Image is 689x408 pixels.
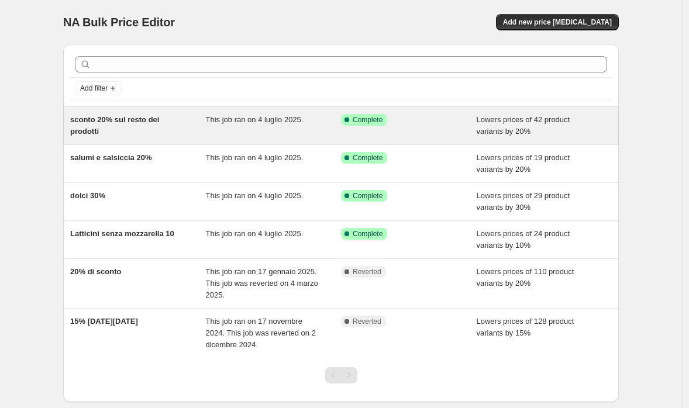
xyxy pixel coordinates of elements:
[477,115,570,136] span: Lowers prices of 42 product variants by 20%
[206,153,304,162] span: This job ran on 4 luglio 2025.
[206,191,304,200] span: This job ran on 4 luglio 2025.
[206,229,304,238] span: This job ran on 4 luglio 2025.
[325,367,357,383] nav: Pagination
[353,317,381,326] span: Reverted
[477,229,570,250] span: Lowers prices of 24 product variants by 10%
[75,81,122,95] button: Add filter
[70,191,105,200] span: dolci 30%
[503,18,612,27] span: Add new price [MEDICAL_DATA]
[70,153,151,162] span: salumi e salsiccia 20%
[477,191,570,212] span: Lowers prices of 29 product variants by 30%
[353,153,383,162] span: Complete
[496,14,619,30] button: Add new price [MEDICAL_DATA]
[70,317,138,326] span: 15% [DATE][DATE]
[353,191,383,200] span: Complete
[206,317,316,349] span: This job ran on 17 novembre 2024. This job was reverted on 2 dicembre 2024.
[353,115,383,125] span: Complete
[477,267,574,288] span: Lowers prices of 110 product variants by 20%
[63,16,175,29] span: NA Bulk Price Editor
[353,229,383,238] span: Complete
[477,317,574,337] span: Lowers prices of 128 product variants by 15%
[353,267,381,276] span: Reverted
[70,229,174,238] span: Latticini senza mozzarella 10
[206,115,304,124] span: This job ran on 4 luglio 2025.
[206,267,318,299] span: This job ran on 17 gennaio 2025. This job was reverted on 4 marzo 2025.
[70,115,159,136] span: sconto 20% sul resto dei prodotti
[477,153,570,174] span: Lowers prices of 19 product variants by 20%
[80,84,108,93] span: Add filter
[70,267,121,276] span: 20% di sconto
